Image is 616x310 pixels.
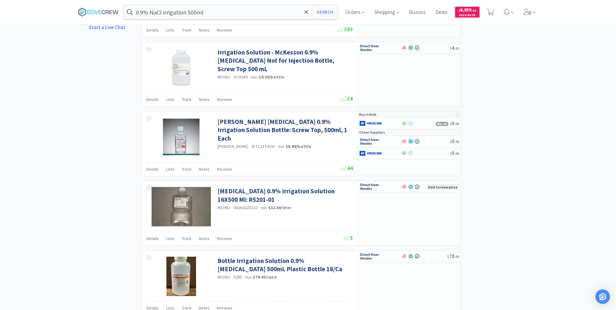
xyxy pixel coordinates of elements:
[454,139,459,144] span: . 99
[182,27,192,33] span: Track
[268,205,292,210] strong: $12.50 / liter
[259,74,284,80] strong: $4.30 / bottle
[455,4,480,20] a: $6,959.20Cash Back
[217,236,232,241] span: Reviews
[182,236,192,241] span: Track
[231,74,232,80] span: ·
[182,97,192,102] span: Track
[450,138,459,145] span: 8
[359,137,382,146] img: c67096674d5b41e1bca769e75293f8dd_19.png
[312,5,337,19] button: Search
[276,144,277,149] span: ·
[359,149,382,158] img: a646391c64b94eb2892348a965bf03f3_134.png
[231,274,232,280] span: ·
[199,166,210,172] span: Notes
[234,274,242,280] span: 5280
[359,119,382,128] img: a646391c64b94eb2892348a965bf03f3_134.png
[447,252,459,259] span: 78
[359,182,382,191] img: c67096674d5b41e1bca769e75293f8dd_19.png
[454,46,459,51] span: . 30
[146,166,159,172] span: Details
[251,144,275,149] span: 2F7123 EACH
[450,44,459,51] span: 4
[454,122,459,126] span: . 99
[459,14,476,18] span: Cash Back
[182,166,192,172] span: Track
[245,275,252,279] span: from
[595,289,610,304] div: Open Intercom Messenger
[146,236,159,241] span: Details
[217,27,232,33] span: Reviews
[278,145,285,149] span: from
[427,184,459,190] span: Add to view price
[343,234,353,241] span: 5
[450,139,452,144] span: $
[337,26,353,33] span: 303
[243,274,244,280] span: ·
[217,166,232,172] span: Reviews
[166,257,196,296] img: a02813a4322048b2b5c74c585da9cde5_408896.jpeg
[450,122,452,126] span: $
[234,205,258,210] span: 00264220110
[152,187,211,226] img: 3e77cb08ee2043fbbdc5f5302edf9a78_346490.jpg
[234,74,248,80] span: 37-6280
[436,122,448,126] span: Min. 18
[89,24,125,31] a: Start a Live Chat
[454,254,459,259] span: . 00
[450,120,459,127] span: 8
[218,205,230,210] a: MCHNJ
[261,206,267,210] span: from
[251,75,258,79] span: from
[218,187,352,204] a: [MEDICAL_DATA] 0.9% Irrigation Solution 16X500 Ml: R5201-01
[359,112,376,117] p: Buy in Bulk
[218,118,352,142] a: [PERSON_NAME] [MEDICAL_DATA] 0.9% Irrigation Solution Bottle: Screw Top, 500ml, 1 Each
[146,97,159,102] span: Details
[340,95,353,102] span: 18
[218,48,352,73] a: Irrigation Solution - McKesson 0.9% [MEDICAL_DATA] Not for Injection Bottle, Screw Top 500 mL
[199,27,210,33] span: Notes
[218,274,230,280] a: MCHNJ
[218,74,230,80] a: MCHNJ
[359,252,382,261] img: c67096674d5b41e1bca769e75293f8dd_19.png
[166,236,175,241] span: Lists
[447,254,449,259] span: $
[166,166,175,172] span: Lists
[162,48,201,88] img: 5f433838e199488d9474630e014590ff_487157.jpg
[359,129,385,135] p: Other Suppliers
[249,144,250,149] span: ·
[253,274,277,280] strong: $78.00 / case
[166,27,175,33] span: Lists
[450,46,452,51] span: $
[124,5,338,19] input: Search by item, sku, manufacturer, ingredient, size...
[166,97,175,102] span: Lists
[286,144,311,149] strong: $8.99 / bottle
[231,205,232,210] span: ·
[199,97,210,102] span: Notes
[199,236,210,241] span: Notes
[258,205,260,210] span: ·
[218,257,352,273] a: Bottle Irrigation Solution 0.9% [MEDICAL_DATA] 500mL Plastic Bottle 18/Ca
[450,149,459,156] span: 8
[459,8,460,12] span: $
[454,151,459,156] span: . 99
[459,7,476,13] span: 6,959
[217,97,232,102] span: Reviews
[249,74,250,80] span: ·
[406,10,428,15] a: Discuss
[146,27,159,33] span: Details
[359,43,382,52] img: c67096674d5b41e1bca769e75293f8dd_19.png
[162,118,201,157] img: 64b35a04e25b4eb39dd96e656cb10eb4
[433,10,450,15] a: Deals
[340,165,353,172] span: 44
[450,151,452,156] span: $
[471,8,476,12] span: . 20
[218,144,248,149] a: [PERSON_NAME]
